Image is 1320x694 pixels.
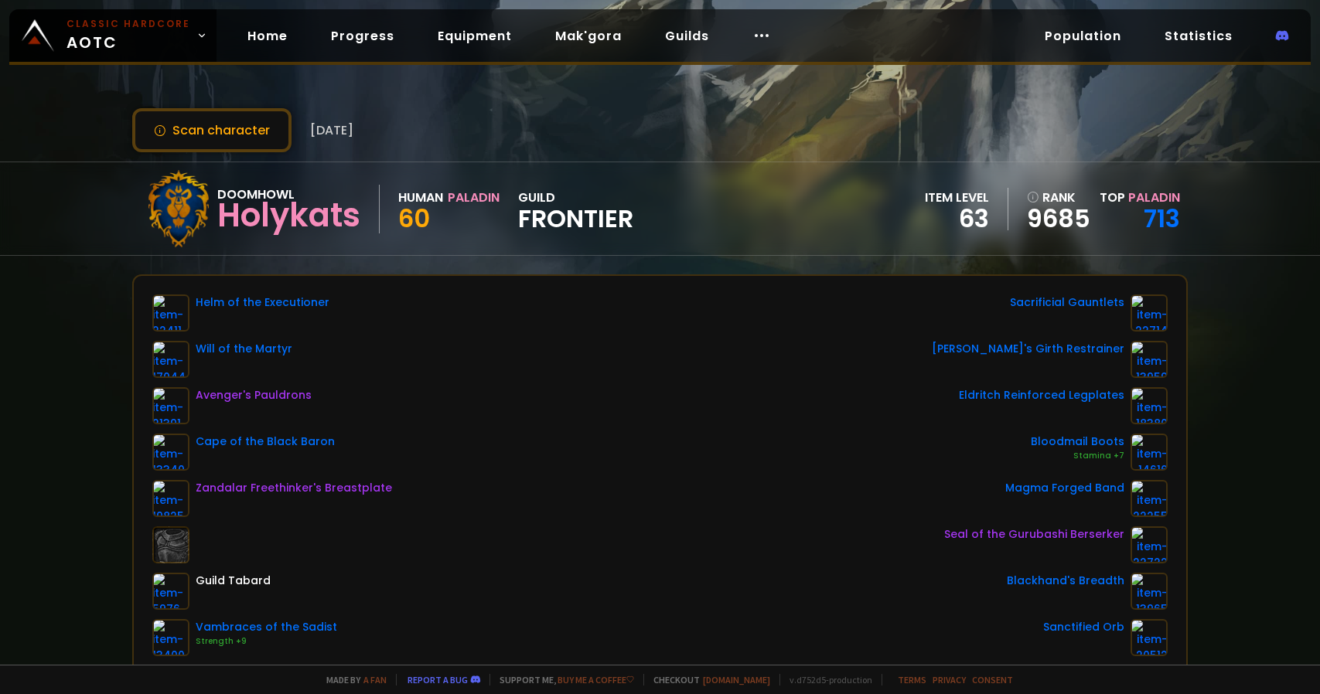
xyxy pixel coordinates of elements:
a: Statistics [1152,20,1245,52]
span: 60 [398,201,430,236]
div: [PERSON_NAME]'s Girth Restrainer [932,341,1124,357]
small: Classic Hardcore [67,17,190,31]
div: Sanctified Orb [1043,619,1124,635]
a: Report a bug [408,674,468,685]
div: Strength +9 [196,635,337,648]
div: Will of the Martyr [196,341,292,357]
img: item-20512 [1131,619,1168,656]
div: Zandalar Freethinker's Breastplate [196,480,392,496]
div: item level [925,188,989,207]
div: Eldritch Reinforced Legplates [959,387,1124,403]
span: [DATE] [310,121,353,140]
span: v. d752d5 - production [779,674,872,685]
div: Human [398,188,443,207]
span: Made by [317,674,387,685]
div: Avenger's Pauldrons [196,387,312,403]
img: item-22255 [1131,480,1168,517]
div: Top [1100,188,1180,207]
a: Home [235,20,300,52]
span: Support me, [489,674,634,685]
img: item-14616 [1131,434,1168,471]
img: item-13965 [1131,573,1168,610]
div: Guild Tabard [196,573,271,589]
div: Blackhand's Breadth [1007,573,1124,589]
img: item-22411 [152,294,189,332]
span: Frontier [518,207,633,230]
a: Privacy [933,674,966,685]
img: item-22714 [1131,294,1168,332]
a: Consent [972,674,1013,685]
span: AOTC [67,17,190,54]
a: Terms [898,674,926,685]
a: Classic HardcoreAOTC [9,9,217,62]
img: item-5976 [152,573,189,610]
a: [DOMAIN_NAME] [703,674,770,685]
span: Paladin [1128,189,1180,206]
a: Progress [319,20,407,52]
div: Bloodmail Boots [1031,434,1124,450]
div: 63 [925,207,989,230]
div: Holykats [217,204,360,227]
div: rank [1027,188,1090,207]
a: Mak'gora [543,20,634,52]
a: Guilds [653,20,721,52]
div: Magma Forged Band [1005,480,1124,496]
div: guild [518,188,633,230]
a: a fan [363,674,387,685]
img: item-22722 [1131,526,1168,563]
a: Buy me a coffee [558,674,634,685]
img: item-19825 [152,480,189,517]
a: 9685 [1027,207,1090,230]
a: Population [1032,20,1134,52]
div: Vambraces of the Sadist [196,619,337,635]
div: Stamina +7 [1031,450,1124,462]
img: item-13959 [1131,341,1168,378]
img: item-13400 [152,619,189,656]
div: Helm of the Executioner [196,294,329,311]
div: Doomhowl [217,185,360,204]
div: Paladin [448,188,500,207]
div: Seal of the Gurubashi Berserker [944,526,1124,543]
img: item-18380 [1131,387,1168,424]
img: item-21391 [152,387,189,424]
div: Sacrificial Gauntlets [1010,294,1124,311]
a: 713 [1144,201,1180,236]
span: Checkout [643,674,770,685]
a: Equipment [425,20,524,52]
button: Scan character [132,108,292,152]
img: item-13340 [152,434,189,471]
div: Cape of the Black Baron [196,434,335,450]
img: item-17044 [152,341,189,378]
